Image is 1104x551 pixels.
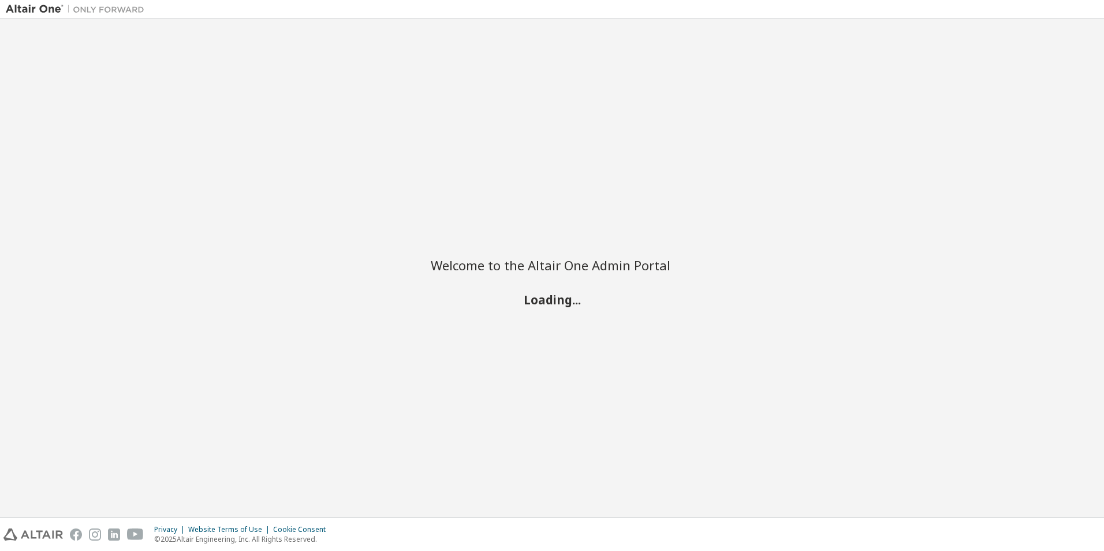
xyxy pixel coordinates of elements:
[3,528,63,541] img: altair_logo.svg
[127,528,144,541] img: youtube.svg
[154,534,333,544] p: © 2025 Altair Engineering, Inc. All Rights Reserved.
[108,528,120,541] img: linkedin.svg
[431,292,673,307] h2: Loading...
[6,3,150,15] img: Altair One
[70,528,82,541] img: facebook.svg
[273,525,333,534] div: Cookie Consent
[188,525,273,534] div: Website Terms of Use
[154,525,188,534] div: Privacy
[89,528,101,541] img: instagram.svg
[431,257,673,273] h2: Welcome to the Altair One Admin Portal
